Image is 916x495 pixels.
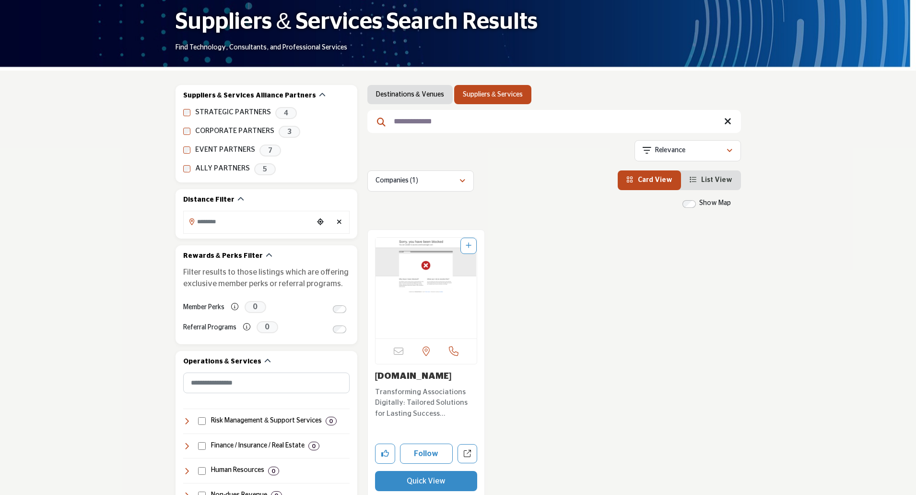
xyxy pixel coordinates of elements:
[183,373,350,393] input: Search Category
[458,444,477,464] a: Open americaneaglecom in new tab
[375,444,395,464] button: Like company
[699,198,731,208] label: Show Map
[333,305,346,313] input: Switch to Member Perks
[211,416,322,426] h4: Risk Management & Support Services: Services for cancellation insurance and transportation soluti...
[183,266,350,290] p: Filter results to those listings which are offering exclusive member perks or referral programs.
[176,7,538,37] h1: Suppliers & Services Search Results
[376,90,444,99] a: Destinations & Venues
[259,145,281,157] span: 7
[400,444,453,464] button: Follow
[375,372,452,381] a: [DOMAIN_NAME]
[376,238,477,338] img: Americaneagle.com
[195,163,250,174] label: ALLY PARTNERS
[367,170,474,192] button: Companies (1)
[257,321,278,333] span: 0
[333,326,346,333] input: Switch to Referral Programs
[329,418,333,424] b: 0
[183,146,190,154] input: EVENT PARTNERS checkbox
[275,107,297,119] span: 4
[195,126,274,137] label: CORPORATE PARTNERS
[183,299,224,316] label: Member Perks
[681,170,741,190] li: List View
[375,385,478,420] a: Transforming Associations Digitally: Tailored Solutions for Lasting Success Empowering associatio...
[198,467,206,475] input: Select Human Resources checkbox
[375,471,478,491] button: Quick View
[308,442,319,450] div: 0 Results For Finance / Insurance / Real Estate
[245,301,266,313] span: 0
[211,466,264,475] h4: Human Resources: Services and solutions for employee management, benefits, recruiting, compliance...
[326,417,337,425] div: 0 Results For Risk Management & Support Services
[634,140,741,161] button: Relevance
[375,372,478,382] h3: Americaneagle.com
[183,195,235,205] h2: Distance Filter
[367,110,741,133] input: Search Keyword
[701,177,732,183] span: List View
[183,109,190,116] input: STRATEGIC PARTNERS checkbox
[655,146,685,156] p: Relevance
[375,387,478,420] p: Transforming Associations Digitally: Tailored Solutions for Lasting Success Empowering associatio...
[183,357,261,367] h2: Operations & Services
[195,145,255,156] label: EVENT PARTNERS
[183,252,263,261] h2: Rewards & Perks Filter
[376,176,418,186] p: Companies (1)
[184,212,313,231] input: Search Location
[183,128,190,135] input: CORPORATE PARTNERS checkbox
[183,91,316,101] h2: Suppliers & Services Alliance Partners
[195,107,271,118] label: STRATEGIC PARTNERS
[332,212,347,233] div: Clear search location
[466,242,471,249] a: Add To List
[198,442,206,450] input: Select Finance / Insurance / Real Estate checkbox
[626,177,672,183] a: View Card
[254,163,276,175] span: 5
[313,212,328,233] div: Choose your current location
[211,441,305,451] h4: Finance / Insurance / Real Estate: Financial management, accounting, insurance, banking, payroll,...
[279,126,300,138] span: 3
[198,417,206,425] input: Select Risk Management & Support Services checkbox
[376,238,477,338] a: Open Listing in new tab
[183,319,236,336] label: Referral Programs
[618,170,681,190] li: Card View
[176,43,347,53] p: Find Technology, Consultants, and Professional Services
[463,90,523,99] a: Suppliers & Services
[268,467,279,475] div: 0 Results For Human Resources
[638,177,672,183] span: Card View
[183,165,190,172] input: ALLY PARTNERS checkbox
[272,468,275,474] b: 0
[690,177,732,183] a: View List
[312,443,316,449] b: 0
